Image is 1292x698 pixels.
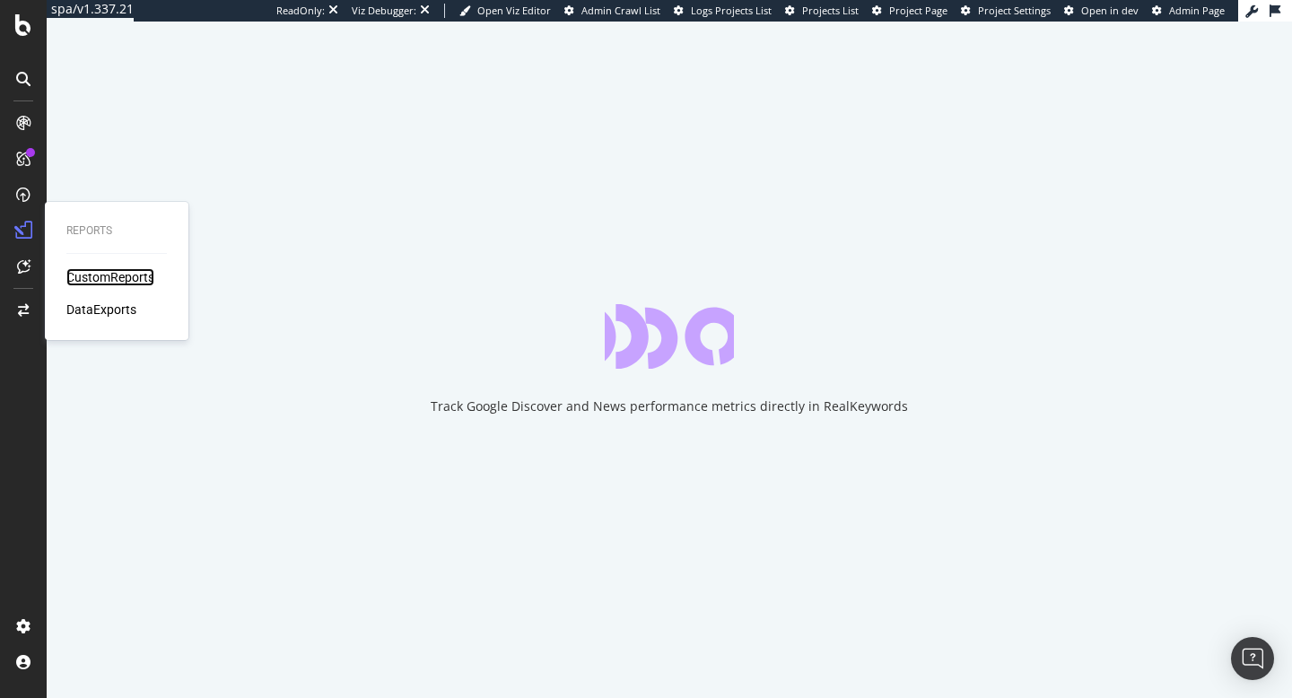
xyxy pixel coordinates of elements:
[477,4,551,17] span: Open Viz Editor
[581,4,660,17] span: Admin Crawl List
[1231,637,1274,680] div: Open Intercom Messenger
[352,4,416,18] div: Viz Debugger:
[674,4,772,18] a: Logs Projects List
[564,4,660,18] a: Admin Crawl List
[66,301,136,318] a: DataExports
[459,4,551,18] a: Open Viz Editor
[785,4,859,18] a: Projects List
[1169,4,1225,17] span: Admin Page
[691,4,772,17] span: Logs Projects List
[1152,4,1225,18] a: Admin Page
[978,4,1051,17] span: Project Settings
[961,4,1051,18] a: Project Settings
[276,4,325,18] div: ReadOnly:
[889,4,947,17] span: Project Page
[66,268,154,286] a: CustomReports
[1081,4,1139,17] span: Open in dev
[802,4,859,17] span: Projects List
[1064,4,1139,18] a: Open in dev
[605,304,734,369] div: animation
[872,4,947,18] a: Project Page
[431,397,908,415] div: Track Google Discover and News performance metrics directly in RealKeywords
[66,223,167,239] div: Reports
